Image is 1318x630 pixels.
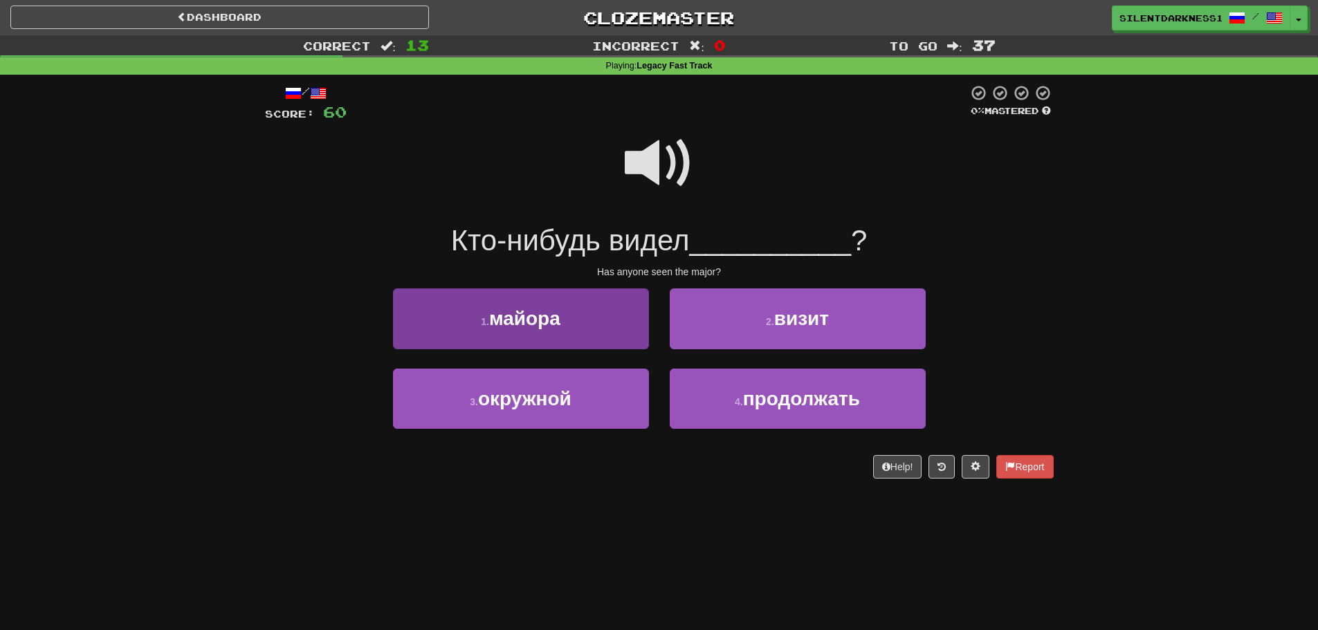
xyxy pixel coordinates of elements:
[714,37,726,53] span: 0
[592,39,679,53] span: Incorrect
[265,265,1054,279] div: Has anyone seen the major?
[670,288,926,349] button: 2.визит
[851,224,867,257] span: ?
[873,455,922,479] button: Help!
[968,105,1054,118] div: Mastered
[303,39,371,53] span: Correct
[774,308,829,329] span: визит
[889,39,937,53] span: To go
[451,224,690,257] span: Кто-нибудь видел
[1119,12,1222,24] span: SilentDarkness1947
[265,84,347,102] div: /
[489,308,560,329] span: майора
[670,369,926,429] button: 4.продолжать
[971,105,985,116] span: 0 %
[735,396,743,407] small: 4 .
[481,316,489,327] small: 1 .
[393,288,649,349] button: 1.майора
[743,388,860,409] span: продолжать
[928,455,955,479] button: Round history (alt+y)
[393,369,649,429] button: 3.окружной
[10,6,429,29] a: Dashboard
[689,40,704,52] span: :
[947,40,962,52] span: :
[405,37,429,53] span: 13
[972,37,996,53] span: 37
[470,396,478,407] small: 3 .
[996,455,1053,479] button: Report
[323,103,347,120] span: 60
[689,224,851,257] span: __________
[450,6,868,30] a: Clozemaster
[478,388,571,409] span: окружной
[1252,11,1259,21] span: /
[265,108,315,120] span: Score:
[766,316,774,327] small: 2 .
[1112,6,1290,30] a: SilentDarkness1947 /
[381,40,396,52] span: :
[637,61,712,71] strong: Legacy Fast Track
